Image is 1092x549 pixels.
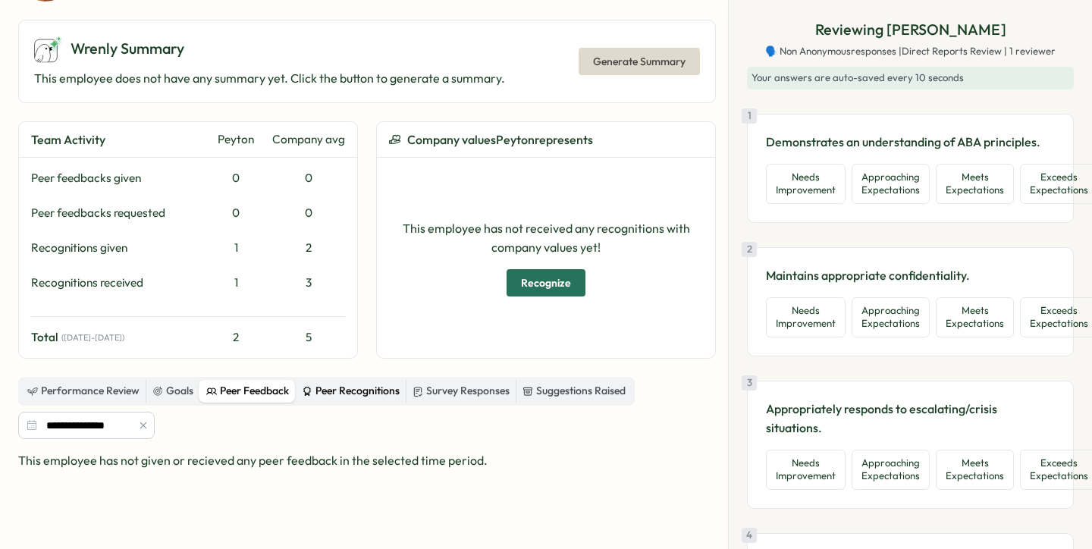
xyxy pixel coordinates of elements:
[61,333,124,343] span: ( [DATE] - [DATE] )
[31,205,199,221] div: Peer feedbacks requested
[18,451,716,470] p: This employee has not given or recieved any peer feedback in the selected time period.
[302,383,400,400] div: Peer Recognitions
[206,329,266,346] div: 2
[752,71,964,83] span: Your answers are auto-saved every 10 seconds
[31,130,199,149] div: Team Activity
[852,297,930,337] button: Approaching Expectations
[766,297,846,337] button: Needs Improvement
[936,450,1014,490] button: Meets Expectations
[71,37,184,61] span: Wrenly Summary
[272,205,345,221] div: 0
[206,383,289,400] div: Peer Feedback
[31,274,199,291] div: Recognitions received
[206,131,266,148] div: Peyton
[742,108,757,124] div: 1
[766,400,1055,438] p: Appropriately responds to escalating/crisis situations.
[766,266,1055,285] p: Maintains appropriate confidentiality.
[206,170,266,187] div: 0
[936,297,1014,337] button: Meets Expectations
[507,269,585,296] button: Recognize
[152,383,193,400] div: Goals
[742,242,757,257] div: 2
[593,49,686,74] span: Generate Summary
[31,329,58,346] span: Total
[31,240,199,256] div: Recognitions given
[766,133,1055,152] p: Demonstrates an understanding of ABA principles.
[407,130,593,149] span: Company values Peyton represents
[579,48,700,75] button: Generate Summary
[742,375,757,391] div: 3
[852,450,930,490] button: Approaching Expectations
[521,270,571,296] span: Recognize
[852,164,930,204] button: Approaching Expectations
[206,205,266,221] div: 0
[206,274,266,291] div: 1
[389,219,703,257] p: This employee has not received any recognitions with company values yet!
[742,528,757,543] div: 4
[272,240,345,256] div: 2
[272,170,345,187] div: 0
[272,131,345,148] div: Company avg
[522,383,626,400] div: Suggestions Raised
[413,383,510,400] div: Survey Responses
[766,164,846,204] button: Needs Improvement
[34,69,505,88] p: This employee does not have any summary yet. Click the button to generate a summary.
[815,18,1006,42] p: Reviewing [PERSON_NAME]
[765,45,1056,58] span: 🗣️ Non Anonymous responses | Direct Reports Review | 1 reviewer
[31,170,199,187] div: Peer feedbacks given
[272,329,345,346] div: 5
[936,164,1014,204] button: Meets Expectations
[766,450,846,490] button: Needs Improvement
[206,240,266,256] div: 1
[272,274,345,291] div: 3
[27,383,140,400] div: Performance Review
